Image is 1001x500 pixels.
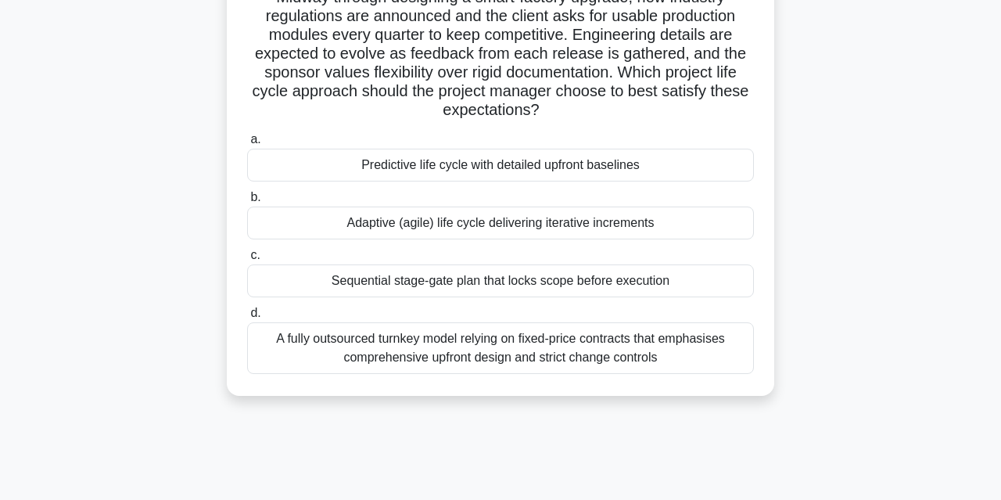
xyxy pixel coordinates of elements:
span: a. [250,132,260,146]
span: b. [250,190,260,203]
div: Predictive life cycle with detailed upfront baselines [247,149,754,182]
div: A fully outsourced turnkey model relying on fixed-price contracts that emphasises comprehensive u... [247,322,754,374]
div: Adaptive (agile) life cycle delivering iterative increments [247,207,754,239]
span: c. [250,248,260,261]
span: d. [250,306,260,319]
div: Sequential stage-gate plan that locks scope before execution [247,264,754,297]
